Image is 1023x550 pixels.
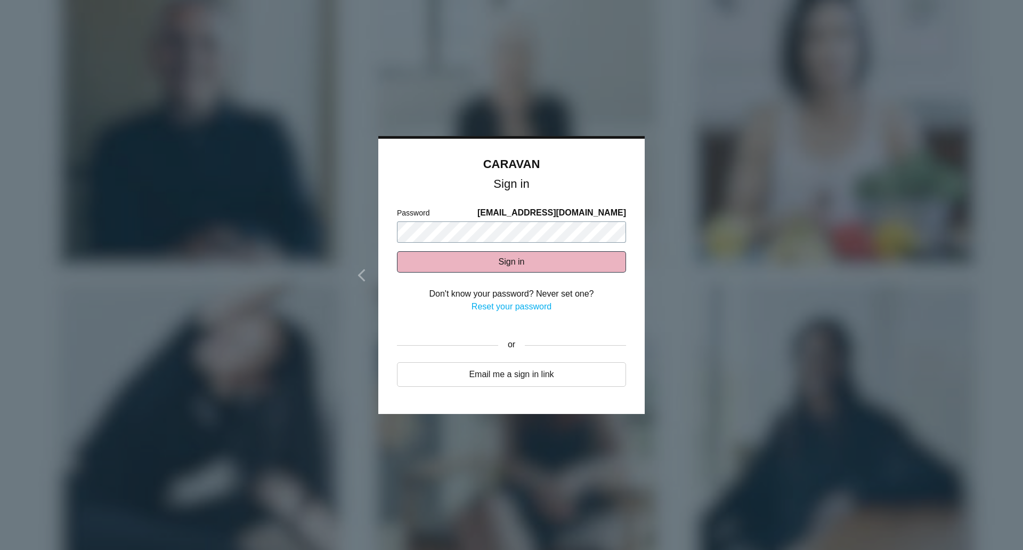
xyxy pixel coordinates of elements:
[477,206,626,219] span: [EMAIL_ADDRESS][DOMAIN_NAME]
[397,288,626,300] div: Don't know your password? Never set one?
[397,179,626,189] h1: Sign in
[397,208,429,219] label: Password
[397,362,626,387] a: Email me a sign in link
[472,302,551,311] a: Reset your password
[483,157,540,171] a: CARAVAN
[498,332,525,358] div: or
[397,251,626,273] button: Sign in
